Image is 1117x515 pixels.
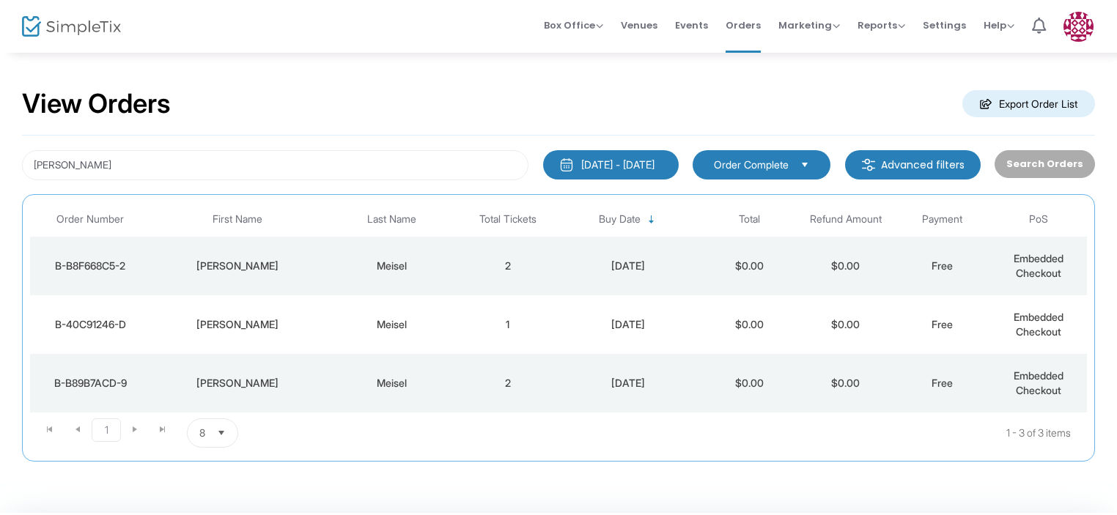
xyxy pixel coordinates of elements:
button: Select [211,419,232,447]
div: Meisel [328,259,456,273]
div: Meisel [328,376,456,390]
div: 9/4/2025 [560,317,698,332]
td: $0.00 [797,237,894,295]
th: Total [701,202,797,237]
span: Help [984,18,1014,32]
span: Last Name [367,213,416,226]
span: Embedded Checkout [1014,252,1063,279]
span: Buy Date [599,213,641,226]
m-button: Advanced filters [845,150,981,179]
div: Barry [155,317,321,332]
span: Venues [621,7,657,44]
span: Embedded Checkout [1014,369,1063,396]
th: Total Tickets [460,202,556,237]
span: Sortable [646,214,657,226]
span: Marketing [778,18,840,32]
span: Order Complete [714,158,789,172]
img: monthly [559,158,574,172]
span: Payment [922,213,962,226]
span: Embedded Checkout [1014,311,1063,338]
td: 2 [460,237,556,295]
td: $0.00 [701,295,797,354]
div: B-B8F668C5-2 [34,259,147,273]
div: Barry [155,259,321,273]
m-button: Export Order List [962,90,1095,117]
span: PoS [1029,213,1048,226]
div: 9/4/2025 [560,376,698,390]
span: Free [932,318,953,330]
td: $0.00 [797,295,894,354]
span: Settings [923,7,966,44]
span: Page 1 [92,418,121,442]
kendo-pager-info: 1 - 3 of 3 items [384,418,1071,448]
td: 1 [460,295,556,354]
td: 2 [460,354,556,412]
span: Reports [858,18,905,32]
span: Free [932,377,953,389]
span: Orders [726,7,761,44]
div: 9/4/2025 [560,259,698,273]
span: 8 [199,426,205,440]
img: filter [861,158,876,172]
th: Refund Amount [797,202,894,237]
div: B-40C91246-D [34,317,147,332]
span: First Name [213,213,262,226]
div: Data table [30,202,1087,412]
td: $0.00 [797,354,894,412]
div: Barry [155,376,321,390]
span: Events [675,7,708,44]
button: [DATE] - [DATE] [543,150,679,179]
div: B-B89B7ACD-9 [34,376,147,390]
span: Free [932,259,953,272]
td: $0.00 [701,237,797,295]
span: Order Number [56,213,124,226]
h2: View Orders [22,88,171,120]
span: Box Office [544,18,603,32]
div: Meisel [328,317,456,332]
input: Search by name, email, phone, order number, ip address, or last 4 digits of card [22,150,528,180]
td: $0.00 [701,354,797,412]
div: [DATE] - [DATE] [581,158,655,172]
button: Select [795,157,815,173]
